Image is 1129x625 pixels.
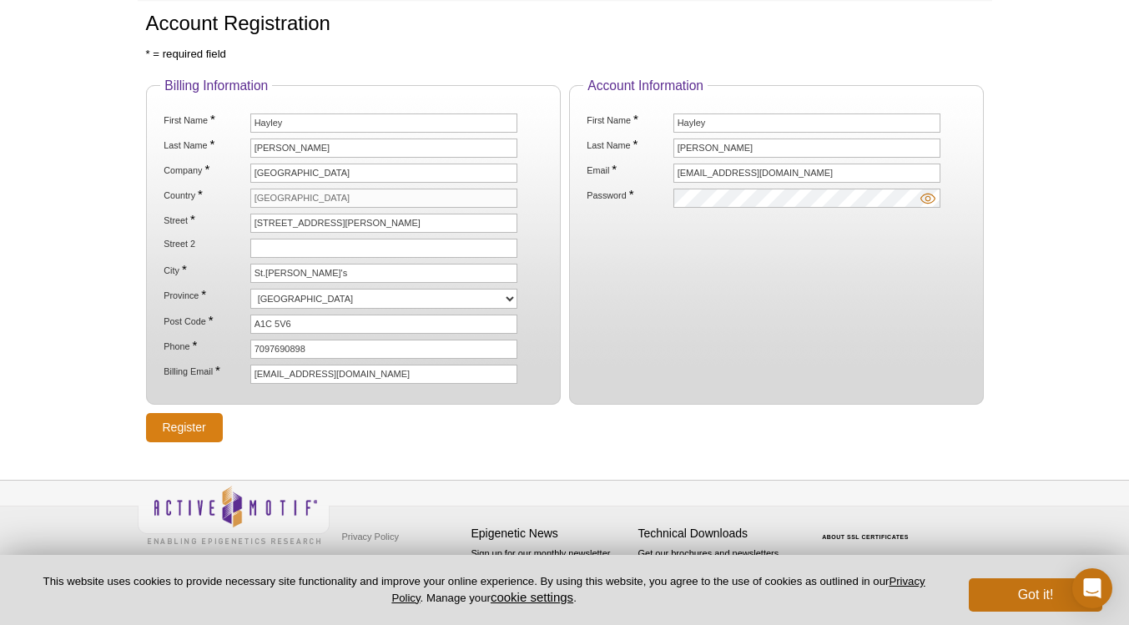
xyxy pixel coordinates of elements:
[491,590,573,604] button: cookie settings
[162,264,247,276] label: City
[146,13,984,37] h1: Account Registration
[585,164,670,176] label: Email
[162,315,247,327] label: Post Code
[162,340,247,352] label: Phone
[27,574,941,606] p: This website uses cookies to provide necessary site functionality and improve your online experie...
[162,239,247,249] label: Street 2
[162,289,247,301] label: Province
[162,189,247,201] label: Country
[920,191,935,206] img: password-eye.svg
[338,549,426,574] a: Terms & Conditions
[471,527,630,541] h4: Epigenetic News
[822,534,909,540] a: ABOUT SSL CERTIFICATES
[1072,568,1112,608] div: Open Intercom Messenger
[146,413,223,442] input: Register
[162,365,247,377] label: Billing Email
[160,78,272,93] legend: Billing Information
[638,547,797,589] p: Get our brochures and newsletters, or request them by mail.
[162,164,247,176] label: Company
[162,214,247,226] label: Street
[146,47,984,62] p: * = required field
[805,510,930,547] table: Click to Verify - This site chose Symantec SSL for secure e-commerce and confidential communicati...
[585,139,670,151] label: Last Name
[162,113,247,126] label: First Name
[969,578,1102,612] button: Got it!
[162,139,247,151] label: Last Name
[638,527,797,541] h4: Technical Downloads
[138,481,330,548] img: Active Motif,
[471,547,630,603] p: Sign up for our monthly newsletter highlighting recent publications in the field of epigenetics.
[583,78,708,93] legend: Account Information
[338,524,403,549] a: Privacy Policy
[391,575,925,603] a: Privacy Policy
[585,113,670,126] label: First Name
[585,189,670,201] label: Password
